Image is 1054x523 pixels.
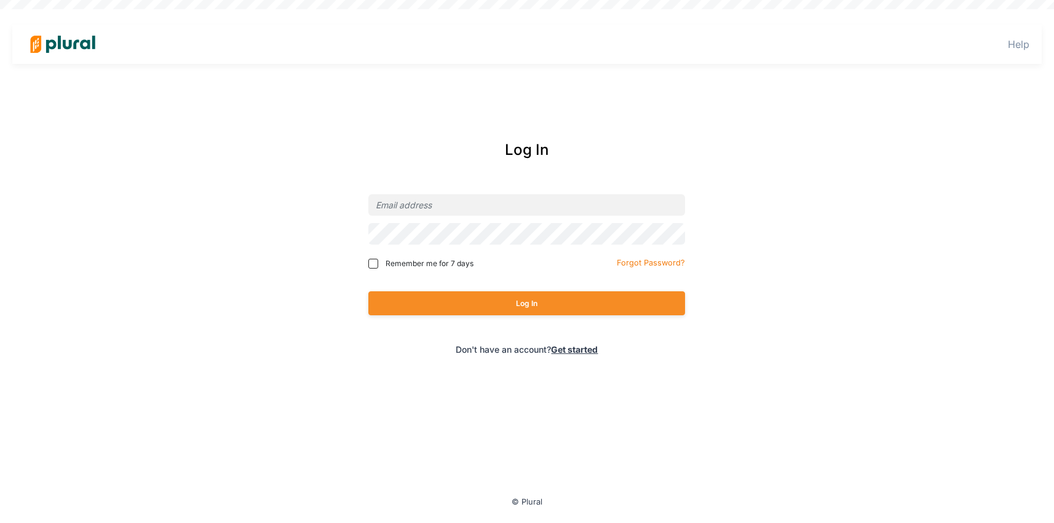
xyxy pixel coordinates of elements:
[1008,38,1029,50] a: Help
[316,343,739,356] div: Don't have an account?
[20,23,106,66] img: Logo for Plural
[617,256,685,268] a: Forgot Password?
[368,194,685,216] input: Email address
[368,291,685,315] button: Log In
[512,497,542,506] small: © Plural
[386,258,474,269] span: Remember me for 7 days
[617,258,685,267] small: Forgot Password?
[368,259,378,269] input: Remember me for 7 days
[551,344,598,355] a: Get started
[316,139,739,161] div: Log In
